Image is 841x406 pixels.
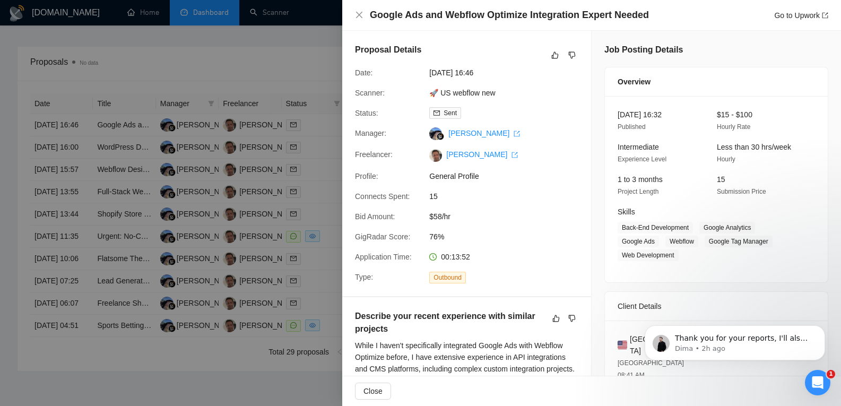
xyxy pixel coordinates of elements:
[446,150,518,159] a: [PERSON_NAME] export
[717,188,766,195] span: Submission Price
[822,12,828,19] span: export
[429,149,442,162] img: c1GChE0rw3-jQZpK59v95K2GPV0itFlb7wA4DSbhyAAeG2ta4MtFQNXzbegWwXHDeJ
[355,44,421,56] h5: Proposal Details
[355,129,386,137] span: Manager:
[551,51,559,59] span: like
[568,314,576,323] span: dislike
[618,339,627,351] img: 🇺🇸
[717,110,752,119] span: $15 - $100
[618,175,663,184] span: 1 to 3 months
[699,222,755,234] span: Google Analytics
[355,89,385,97] span: Scanner:
[441,253,470,261] span: 00:13:52
[429,272,466,283] span: Outbound
[433,110,440,116] span: mail
[370,8,649,22] h4: Google Ads and Webflow Optimize Integration Expert Needed
[827,370,835,378] span: 1
[429,211,588,222] span: $58/hr
[568,51,576,59] span: dislike
[629,303,841,377] iframe: Intercom notifications message
[618,76,651,88] span: Overview
[618,292,815,321] div: Client Details
[774,11,828,20] a: Go to Upworkexport
[448,129,520,137] a: [PERSON_NAME] export
[355,68,372,77] span: Date:
[717,175,725,184] span: 15
[618,208,635,216] span: Skills
[604,44,683,56] h5: Job Posting Details
[444,109,457,117] span: Sent
[355,232,410,241] span: GigRadar Score:
[514,131,520,137] span: export
[363,385,383,397] span: Close
[355,11,363,19] span: close
[618,156,666,163] span: Experience Level
[705,236,773,247] span: Google Tag Manager
[355,212,395,221] span: Bid Amount:
[355,273,373,281] span: Type:
[552,314,560,323] span: like
[355,340,578,398] div: While I haven't specifically integrated Google Ads with Webflow Optimize before, I have extensive...
[429,170,588,182] span: General Profile
[566,49,578,62] button: dislike
[717,123,750,131] span: Hourly Rate
[665,236,698,247] span: Webflow
[717,143,791,151] span: Less than 30 hrs/week
[355,310,545,335] h5: Describe your recent experience with similar projects
[566,312,578,325] button: dislike
[549,49,561,62] button: like
[355,192,410,201] span: Connects Spent:
[618,123,646,131] span: Published
[511,152,518,158] span: export
[618,236,659,247] span: Google Ads
[618,110,662,119] span: [DATE] 16:32
[618,359,684,379] span: [GEOGRAPHIC_DATA] 08:41 AM
[355,383,391,400] button: Close
[355,11,363,20] button: Close
[429,89,495,97] a: 🚀 US webflow new
[355,253,412,261] span: Application Time:
[429,191,588,202] span: 15
[717,156,735,163] span: Hourly
[355,109,378,117] span: Status:
[618,188,658,195] span: Project Length
[805,370,830,395] iframe: Intercom live chat
[429,253,437,261] span: clock-circle
[355,172,378,180] span: Profile:
[618,143,659,151] span: Intermediate
[429,67,588,79] span: [DATE] 16:46
[550,312,562,325] button: like
[437,133,444,140] img: gigradar-bm.png
[618,249,679,261] span: Web Development
[429,231,588,243] span: 76%
[618,222,693,234] span: Back-End Development
[355,150,393,159] span: Freelancer:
